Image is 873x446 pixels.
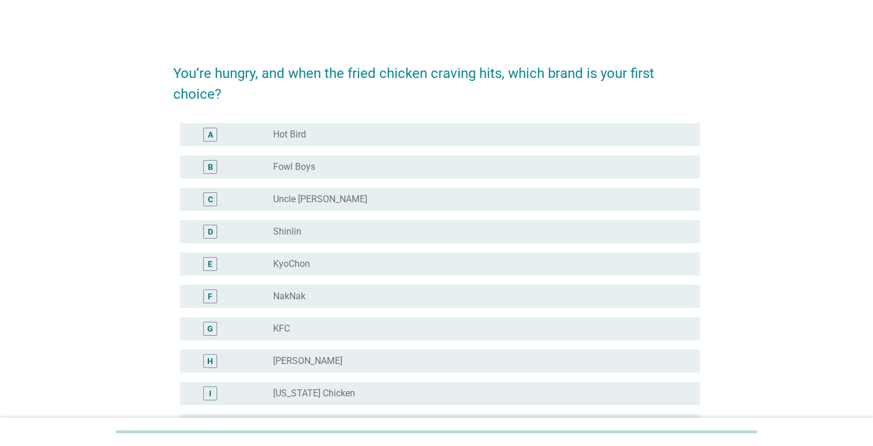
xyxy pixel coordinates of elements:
[273,323,290,335] label: KFC
[207,322,213,335] div: G
[208,193,213,205] div: C
[173,51,700,105] h2: You’re hungry, and when the fried chicken craving hits, which brand is your first choice?
[209,387,211,399] div: I
[208,128,213,140] div: A
[208,161,213,173] div: B
[273,388,355,399] label: [US_STATE] Chicken
[273,129,306,140] label: Hot Bird
[208,290,212,302] div: F
[273,194,367,205] label: Uncle [PERSON_NAME]
[273,226,301,237] label: Shinlin
[207,355,213,367] div: H
[208,225,213,237] div: D
[273,355,342,367] label: [PERSON_NAME]
[208,258,212,270] div: E
[273,258,310,270] label: KyoChon
[273,161,315,173] label: Fowl Boys
[273,291,305,302] label: NakNak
